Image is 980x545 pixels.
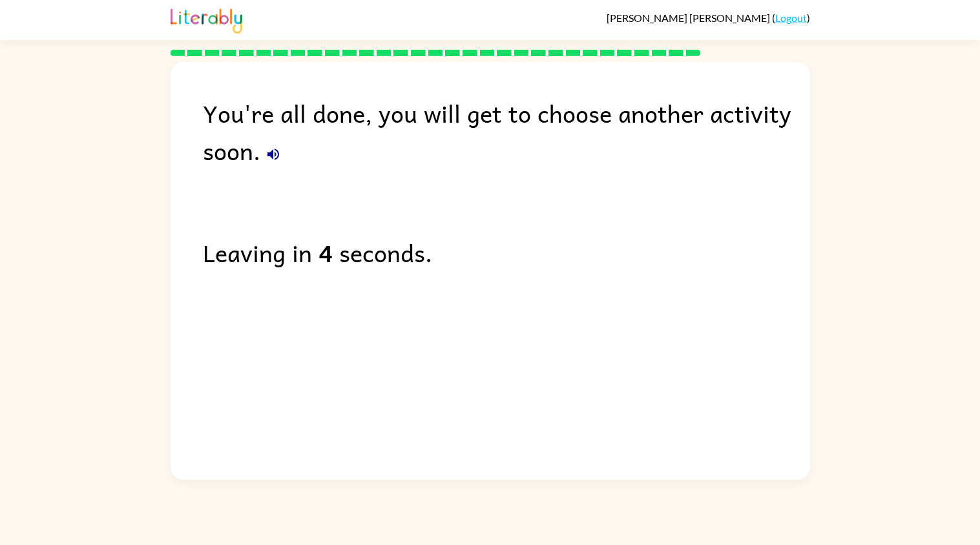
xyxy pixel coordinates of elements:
a: Logout [775,12,807,24]
div: You're all done, you will get to choose another activity soon. [203,94,810,169]
img: Literably [171,5,242,34]
div: Leaving in seconds. [203,234,810,271]
span: [PERSON_NAME] [PERSON_NAME] [607,12,772,24]
b: 4 [318,234,333,271]
div: ( ) [607,12,810,24]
